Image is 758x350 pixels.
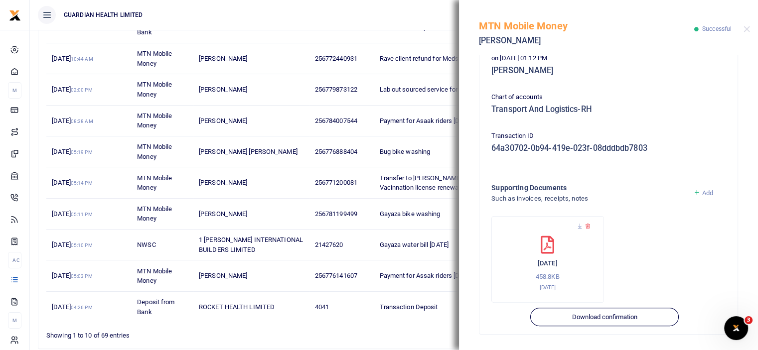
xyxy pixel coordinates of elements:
span: Transaction Deposit [379,303,438,311]
span: 256776141607 [315,272,357,279]
span: 256784007544 [315,117,357,124]
span: Lab out sourced service for covid for Mediquip [379,86,512,93]
span: ROCKET HEALTH LIMITED [199,303,275,311]
small: 10:44 AM [71,56,93,62]
span: MTN Mobile Money [137,174,172,192]
li: M [8,82,21,99]
small: 04:26 PM [71,305,93,310]
span: GUARDIAN HEALTH LIMITED [60,10,147,19]
h5: [PERSON_NAME] [479,36,694,46]
h5: [PERSON_NAME] [491,66,726,76]
small: 02:00 PM [71,87,93,93]
span: [PERSON_NAME] [199,272,247,279]
span: MTN Mobile Money [137,81,172,98]
span: [PERSON_NAME] [199,86,247,93]
span: 1 [PERSON_NAME] INTERNATIONAL BUILDERS LIMITED [199,236,303,253]
span: [DATE] [52,241,92,248]
span: Rave client refund for Meds out of stock [379,55,494,62]
span: [DATE] [52,272,92,279]
span: [PERSON_NAME] [PERSON_NAME] [199,148,298,155]
img: logo-small [9,9,21,21]
div: Showing 1 to 10 of 69 entries [46,325,332,341]
h4: Such as invoices, receipts, notes [491,193,685,204]
span: [DATE] [52,303,92,311]
iframe: Intercom live chat [724,316,748,340]
div: 11th August 2025 [491,216,604,303]
p: 458.8KB [502,272,594,282]
small: 05:19 PM [71,149,93,155]
span: [DATE] [52,55,93,62]
p: Transaction ID [491,131,726,141]
span: Bug bike washing [379,148,430,155]
span: 256776888404 [315,148,357,155]
span: Transfer to [PERSON_NAME] cash top up for Vacinnation license renewal [379,174,506,192]
h5: Transport And Logistics-RH [491,105,726,115]
span: [DATE] [52,179,92,186]
span: [PERSON_NAME] [199,179,247,186]
span: 4041 [315,303,329,311]
li: M [8,312,21,329]
span: [PERSON_NAME] [199,117,247,124]
span: Payment for Assak riders [DATE] to [DATE] [379,272,499,279]
h5: 64a30702-0b94-419e-023f-08dddbdb7803 [491,143,726,153]
span: 256772440931 [315,55,357,62]
span: MTN Mobile Money [137,267,172,285]
span: MTN Mobile Money [137,143,172,160]
h5: MTN Mobile Money [479,20,694,32]
span: Deposit from Bank [137,298,174,316]
a: Add [693,189,714,197]
h6: [DATE] [502,259,594,267]
li: Ac [8,252,21,268]
small: 05:10 PM [71,242,93,248]
p: Chart of accounts [491,92,726,103]
span: [PERSON_NAME] [199,210,247,218]
small: 05:03 PM [71,273,93,279]
span: Add [702,189,713,197]
span: 21427620 [315,241,343,248]
small: 08:38 AM [71,118,93,124]
span: [DATE] [52,210,92,218]
a: logo-small logo-large logo-large [9,11,21,18]
span: MTN Mobile Money [137,50,172,67]
p: on [DATE] 01:12 PM [491,53,726,64]
span: Gayaza water bill [DATE] [379,241,448,248]
span: 256781199499 [315,210,357,218]
span: [DATE] [52,117,93,124]
span: MTN Mobile Money [137,112,172,129]
small: 05:14 PM [71,180,93,186]
span: MTN Mobile Money [137,205,172,223]
span: Payment for Asaak riders [DATE] to [DATE] [379,117,499,124]
span: [DATE] [52,86,92,93]
small: 05:11 PM [71,212,93,217]
h4: Supporting Documents [491,182,685,193]
span: NWSC [137,241,155,248]
span: 256771200081 [315,179,357,186]
span: [DATE] [52,148,92,155]
button: Download confirmation [530,308,678,327]
small: [DATE] [539,284,556,291]
span: [PERSON_NAME] [199,55,247,62]
span: Gayaza bike washing [379,210,440,218]
span: 256779873122 [315,86,357,93]
span: 3 [745,316,753,324]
